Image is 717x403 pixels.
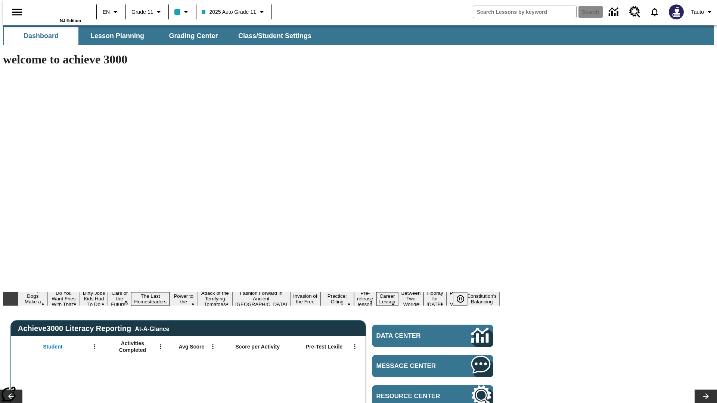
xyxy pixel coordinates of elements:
[232,289,290,308] button: Slide 8 Fashion Forward in Ancient Rome
[669,4,684,19] img: Avatar
[4,27,78,45] button: Dashboard
[80,289,108,308] button: Slide 3 Dirty Jobs Kids Had To Do
[691,8,704,16] span: Tauto
[80,27,155,45] button: Lesson Planning
[199,5,269,19] button: Class: 2025 Auto Grade 11, Select your class
[169,32,218,40] span: Grading Center
[376,332,446,340] span: Data Center
[131,292,170,306] button: Slide 5 The Last Homesteaders
[32,3,81,23] div: Home
[108,289,131,308] button: Slide 4 Cars of the Future?
[43,343,62,350] span: Student
[60,18,81,23] span: NJ Edition
[89,341,100,352] button: Open Menu
[236,343,280,350] span: Score per Activity
[464,287,500,311] button: Slide 16 The Constitution's Balancing Act
[688,5,717,19] button: Profile/Settings
[3,25,714,45] div: SubNavbar
[372,325,493,347] a: Data Center
[398,289,423,308] button: Slide 13 Between Two Worlds
[320,287,354,311] button: Slide 10 Mixed Practice: Citing Evidence
[664,2,688,22] button: Select a new avatar
[108,340,157,353] span: Activities Completed
[198,289,232,308] button: Slide 7 Attack of the Terrifying Tomatoes
[290,287,320,311] button: Slide 9 The Invasion of the Free CD
[695,390,717,403] button: Lesson carousel, Next
[423,289,447,308] button: Slide 14 Hooray for Constitution Day!
[453,292,475,306] div: Pause
[604,2,625,22] a: Data Center
[128,5,166,19] button: Grade: Grade 11, Select a grade
[376,393,449,400] span: Resource Center
[453,292,468,306] button: Pause
[238,32,311,40] span: Class/Student Settings
[156,27,231,45] button: Grading Center
[372,355,493,377] a: Message Center
[18,324,170,333] span: Achieve3000 Literacy Reporting
[3,53,500,66] h1: welcome to achieve 3000
[306,343,343,350] span: Pre-Test Lexile
[32,3,81,18] a: Home
[18,287,48,311] button: Slide 1 Diving Dogs Make a Splash
[90,32,144,40] span: Lesson Planning
[447,289,464,308] button: Slide 15 Point of View
[48,289,80,308] button: Slide 2 Do You Want Fries With That?
[170,287,198,311] button: Slide 6 Solar Power to the People
[24,32,59,40] span: Dashboard
[625,2,645,22] a: Resource Center, Will open in new tab
[232,27,317,45] button: Class/Student Settings
[103,8,110,16] span: EN
[354,289,376,308] button: Slide 11 Pre-release lesson
[376,292,398,306] button: Slide 12 Career Lesson
[135,324,169,332] div: At-A-Glance
[131,8,153,16] span: Grade 11
[376,362,449,370] span: Message Center
[171,5,193,19] button: Class color is light blue. Change class color
[202,8,256,16] span: 2025 Auto Grade 11
[645,2,664,22] a: Notifications
[3,27,318,45] div: SubNavbar
[473,6,576,18] input: search field
[349,341,360,352] button: Open Menu
[179,343,204,350] span: Avg Score
[99,5,123,19] button: Language: EN, Select a language
[6,1,28,23] button: Open side menu
[207,341,218,352] button: Open Menu
[155,341,166,352] button: Open Menu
